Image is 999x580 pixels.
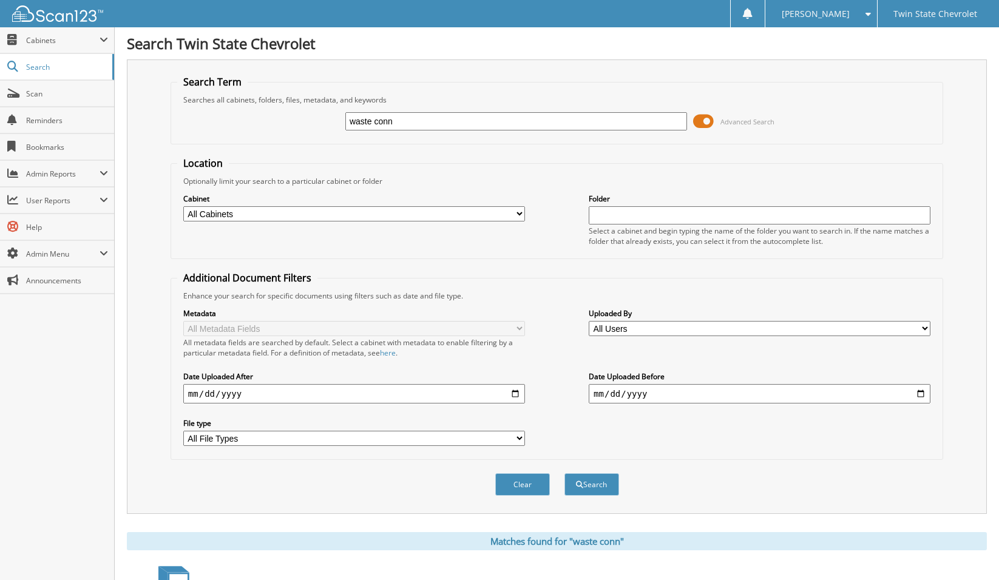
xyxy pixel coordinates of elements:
[12,5,103,22] img: scan123-logo-white.svg
[564,473,619,496] button: Search
[183,337,525,358] div: All metadata fields are searched by default. Select a cabinet with metadata to enable filtering b...
[589,384,930,403] input: end
[26,222,108,232] span: Help
[26,115,108,126] span: Reminders
[893,10,977,18] span: Twin State Chevrolet
[26,169,100,179] span: Admin Reports
[589,194,930,204] label: Folder
[26,142,108,152] span: Bookmarks
[589,226,930,246] div: Select a cabinet and begin typing the name of the folder you want to search in. If the name match...
[26,89,108,99] span: Scan
[183,371,525,382] label: Date Uploaded After
[183,308,525,319] label: Metadata
[177,157,229,170] legend: Location
[782,10,850,18] span: [PERSON_NAME]
[495,473,550,496] button: Clear
[127,532,987,550] div: Matches found for "waste conn"
[183,384,525,403] input: start
[380,348,396,358] a: here
[177,176,936,186] div: Optionally limit your search to a particular cabinet or folder
[589,371,930,382] label: Date Uploaded Before
[26,275,108,286] span: Announcements
[177,291,936,301] div: Enhance your search for specific documents using filters such as date and file type.
[177,75,248,89] legend: Search Term
[26,62,106,72] span: Search
[183,194,525,204] label: Cabinet
[177,95,936,105] div: Searches all cabinets, folders, files, metadata, and keywords
[177,271,317,285] legend: Additional Document Filters
[720,117,774,126] span: Advanced Search
[26,35,100,46] span: Cabinets
[26,195,100,206] span: User Reports
[26,249,100,259] span: Admin Menu
[127,33,987,53] h1: Search Twin State Chevrolet
[183,418,525,428] label: File type
[589,308,930,319] label: Uploaded By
